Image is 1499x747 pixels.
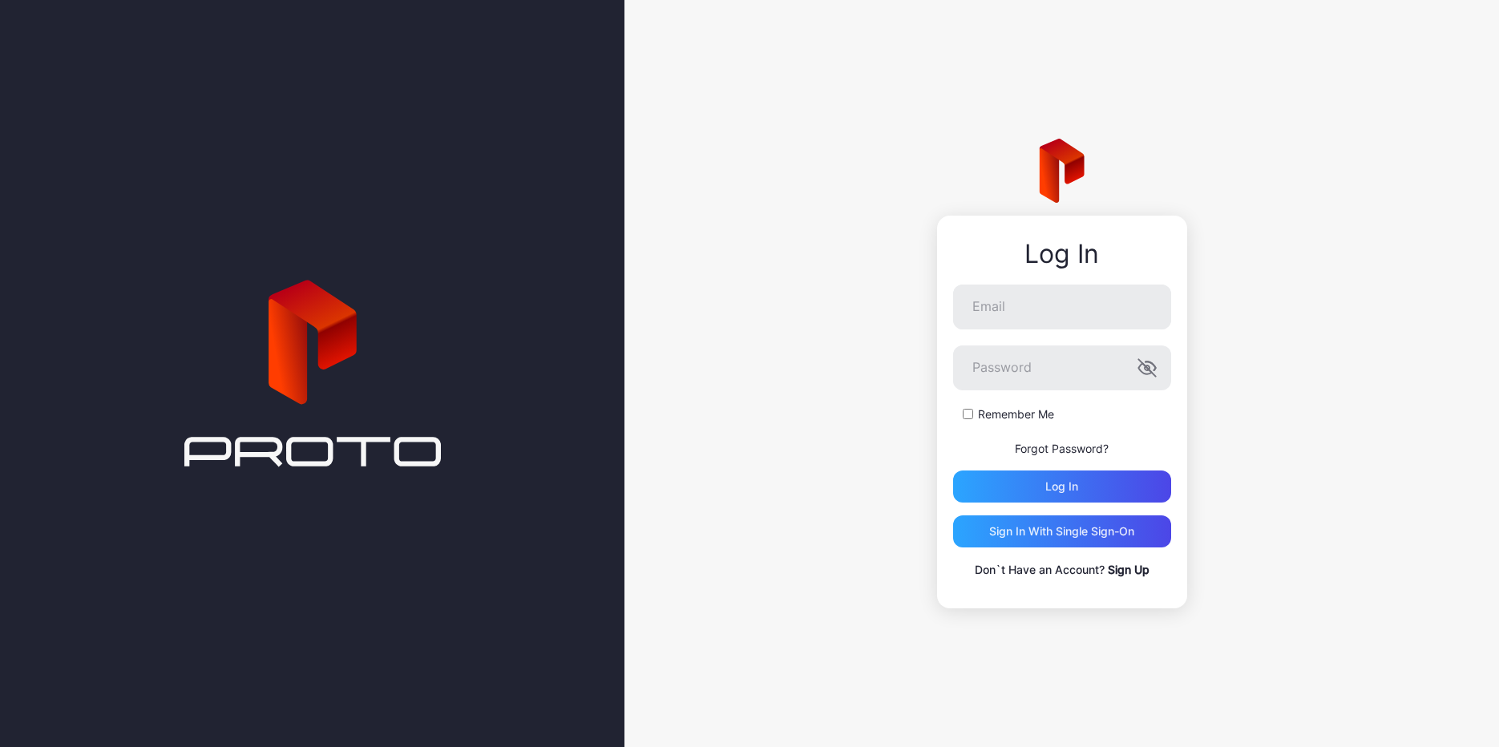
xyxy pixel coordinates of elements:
a: Forgot Password? [1015,442,1109,455]
div: Log in [1045,480,1078,493]
p: Don`t Have an Account? [953,560,1171,579]
div: Log In [953,240,1171,269]
label: Remember Me [978,406,1054,422]
a: Sign Up [1108,563,1150,576]
button: Password [1137,358,1157,378]
input: Email [953,285,1171,329]
div: Sign in With Single Sign-On [989,525,1134,538]
button: Sign in With Single Sign-On [953,515,1171,547]
input: Password [953,345,1171,390]
button: Log in [953,470,1171,503]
